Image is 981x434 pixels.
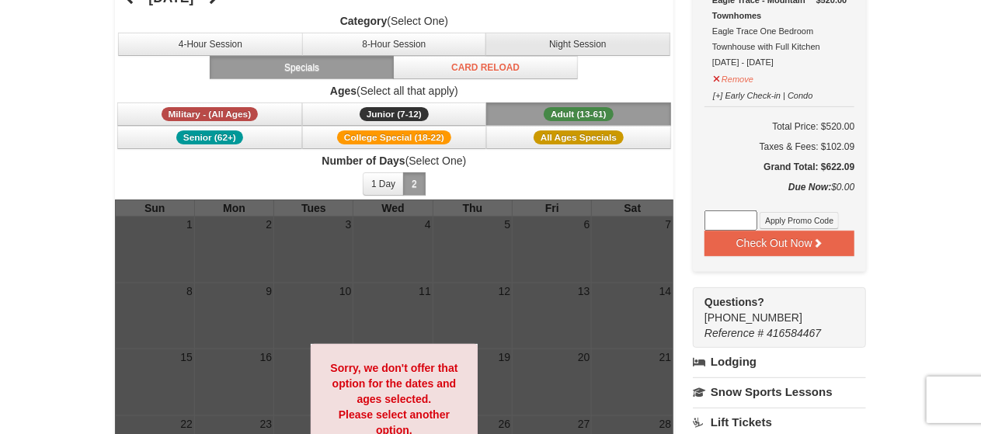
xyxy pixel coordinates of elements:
[330,85,357,97] strong: Ages
[360,107,429,121] span: Junior (7-12)
[704,159,854,175] h5: Grand Total: $622.09
[712,68,754,87] button: Remove
[115,83,674,99] label: (Select all that apply)
[760,212,839,229] button: Apply Promo Code
[322,155,405,167] strong: Number of Days
[704,327,764,339] span: Reference #
[485,33,670,56] button: Night Session
[115,13,674,29] label: (Select One)
[363,172,404,196] button: 1 Day
[118,33,303,56] button: 4-Hour Session
[534,130,624,144] span: All Ages Specials
[704,139,854,155] div: Taxes & Fees: $102.09
[544,107,614,121] span: Adult (13-61)
[704,294,838,324] span: [PHONE_NUMBER]
[704,179,854,210] div: $0.00
[337,130,451,144] span: College Special (18-22)
[486,102,671,126] button: Adult (13-61)
[393,56,578,79] button: Card Reload
[115,153,674,168] label: (Select One)
[704,296,764,308] strong: Questions?
[693,348,866,376] a: Lodging
[767,327,821,339] span: 416584467
[302,102,487,126] button: Junior (7-12)
[302,33,487,56] button: 8-Hour Session
[117,126,302,149] button: Senior (62+)
[704,231,854,255] button: Check Out Now
[210,56,395,79] button: Specials
[162,107,259,121] span: Military - (All Ages)
[486,126,671,149] button: All Ages Specials
[693,377,866,406] a: Snow Sports Lessons
[302,126,487,149] button: College Special (18-22)
[403,172,426,196] button: 2
[117,102,302,126] button: Military - (All Ages)
[340,15,388,27] strong: Category
[712,84,814,103] button: [+] Early Check-in | Condo
[176,130,243,144] span: Senior (62+)
[788,182,831,193] strong: Due Now:
[704,119,854,134] h6: Total Price: $520.00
